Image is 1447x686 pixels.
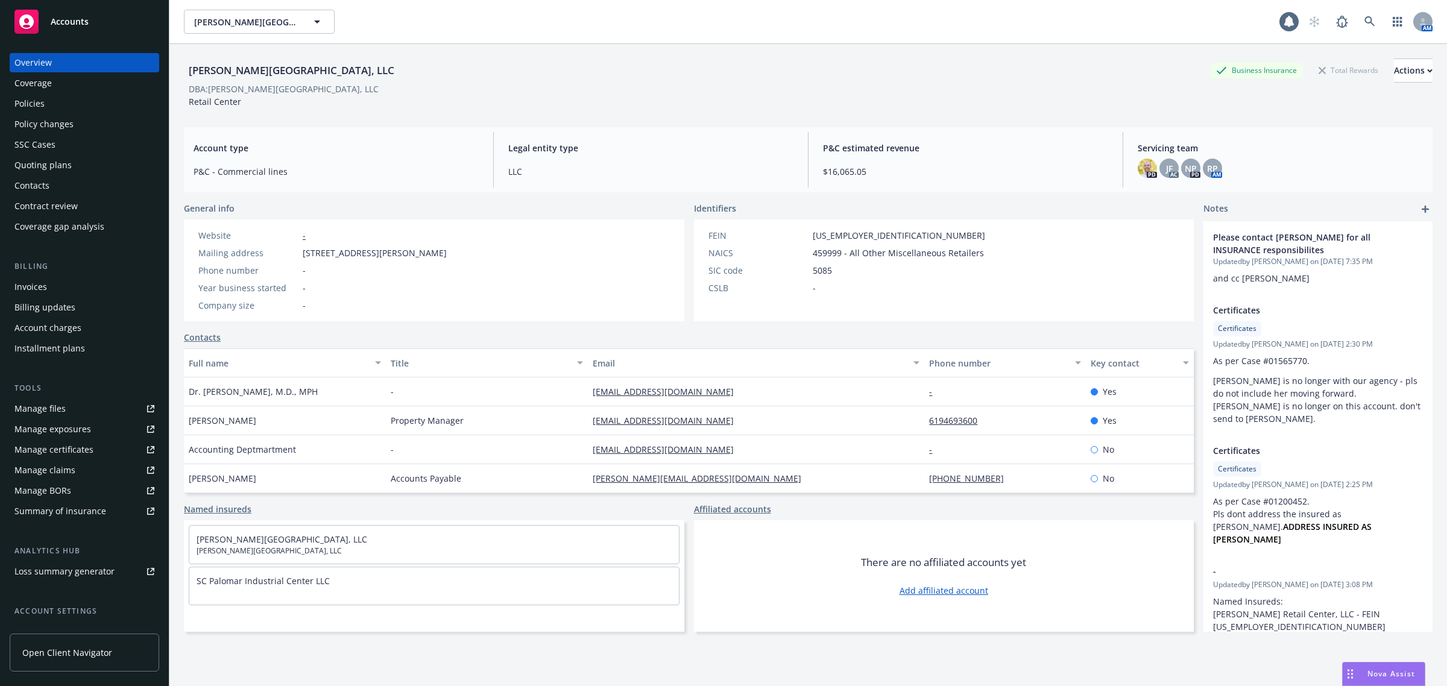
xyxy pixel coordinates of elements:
span: - [391,385,394,398]
a: Loss summary generator [10,562,159,581]
div: Title [391,357,570,370]
span: LLC [508,165,793,178]
button: Key contact [1086,348,1194,377]
div: Business Insurance [1210,63,1303,78]
button: Email [588,348,924,377]
span: NP [1185,162,1197,175]
div: Drag to move [1343,662,1358,685]
a: Billing updates [10,298,159,317]
a: 6194693600 [929,415,987,426]
div: DBA: [PERSON_NAME][GEOGRAPHIC_DATA], LLC [189,83,379,95]
span: There are no affiliated accounts yet [861,555,1026,570]
div: Phone number [929,357,1068,370]
a: SC Palomar Industrial Center LLC [197,575,330,587]
span: 459999 - All Other Miscellaneous Retailers [813,247,984,259]
span: Notes [1203,202,1228,216]
span: [STREET_ADDRESS][PERSON_NAME] [303,247,447,259]
a: Manage certificates [10,440,159,459]
button: Title [386,348,588,377]
div: Website [198,229,298,242]
div: Manage files [14,399,66,418]
span: Property Manager [391,414,464,427]
span: General info [184,202,235,215]
div: Email [593,357,906,370]
div: Loss summary generator [14,562,115,581]
a: Coverage [10,74,159,93]
p: As per Case #01200452. Pls dont address the insured as [PERSON_NAME]. [1213,495,1423,546]
div: Analytics hub [10,545,159,557]
a: Manage exposures [10,420,159,439]
a: Installment plans [10,339,159,358]
span: $16,065.05 [823,165,1108,178]
div: Quoting plans [14,156,72,175]
a: Accounts [10,5,159,39]
div: Total Rewards [1313,63,1384,78]
div: Company size [198,299,298,312]
a: Summary of insurance [10,502,159,521]
div: Overview [14,53,52,72]
a: Manage BORs [10,481,159,500]
span: Certificates [1218,464,1256,474]
span: No [1103,472,1114,485]
a: Quoting plans [10,156,159,175]
a: Account charges [10,318,159,338]
span: Updated by [PERSON_NAME] on [DATE] 2:30 PM [1213,339,1423,350]
a: Named insureds [184,503,251,515]
button: Full name [184,348,386,377]
span: Legal entity type [508,142,793,154]
div: Coverage gap analysis [14,217,104,236]
div: Policy changes [14,115,74,134]
span: No [1103,443,1114,456]
a: Contacts [184,331,221,344]
div: Account charges [14,318,81,338]
span: Updated by [PERSON_NAME] on [DATE] 7:35 PM [1213,256,1423,267]
div: Service team [14,622,66,641]
div: [PERSON_NAME][GEOGRAPHIC_DATA], LLC [184,63,399,78]
a: Coverage gap analysis [10,217,159,236]
div: CSLB [708,282,808,294]
div: Invoices [14,277,47,297]
span: Yes [1103,414,1117,427]
span: [PERSON_NAME][GEOGRAPHIC_DATA], LLC [194,16,298,28]
span: [PERSON_NAME] [189,414,256,427]
span: Updated by [PERSON_NAME] on [DATE] 2:25 PM [1213,479,1423,490]
span: [US_EMPLOYER_IDENTIFICATION_NUMBER] [813,229,985,242]
a: [EMAIL_ADDRESS][DOMAIN_NAME] [593,415,743,426]
span: Certificates [1218,323,1256,334]
a: Service team [10,622,159,641]
span: Open Client Navigator [22,646,112,659]
a: - [929,386,942,397]
div: Policies [14,94,45,113]
span: Updated by [PERSON_NAME] on [DATE] 3:08 PM [1213,579,1423,590]
div: Manage BORs [14,481,71,500]
div: NAICS [708,247,808,259]
div: Account settings [10,605,159,617]
span: - [303,282,306,294]
a: Add affiliated account [900,584,988,597]
a: Switch app [1386,10,1410,34]
span: - [813,282,816,294]
span: Servicing team [1138,142,1423,154]
p: [PERSON_NAME] is no longer with our agency - pls do not include her moving forward. [PERSON_NAME]... [1213,374,1423,425]
a: - [929,444,942,455]
a: Manage files [10,399,159,418]
a: [PERSON_NAME][EMAIL_ADDRESS][DOMAIN_NAME] [593,473,811,484]
span: Retail Center [189,96,241,107]
a: Invoices [10,277,159,297]
span: Yes [1103,385,1117,398]
strong: ADDRESS INSURED AS [PERSON_NAME] [1213,521,1374,545]
a: SSC Cases [10,135,159,154]
div: Full name [189,357,368,370]
a: Overview [10,53,159,72]
div: FEIN [708,229,808,242]
p: As per Case #01565770. [1213,354,1423,367]
div: Mailing address [198,247,298,259]
a: Search [1358,10,1382,34]
a: - [303,230,306,241]
div: Manage claims [14,461,75,480]
a: Contract review [10,197,159,216]
button: Actions [1394,58,1433,83]
p: Named Insureds: [PERSON_NAME] Retail Center, LLC - FEIN [US_EMPLOYER_IDENTIFICATION_NUMBER] [PERS... [1213,595,1423,658]
div: SSC Cases [14,135,55,154]
span: Nova Assist [1367,669,1415,679]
